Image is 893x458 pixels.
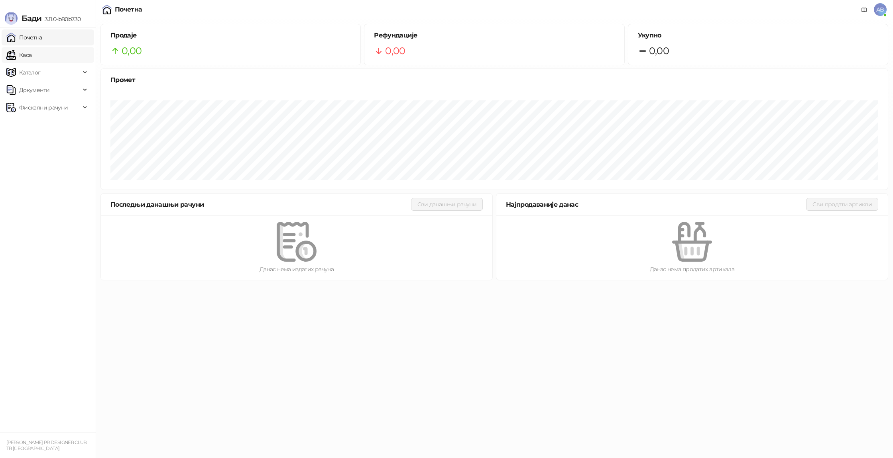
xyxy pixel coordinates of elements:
span: 3.11.0-b80b730 [41,16,81,23]
button: Сви продати артикли [806,198,878,211]
span: Каталог [19,65,41,80]
span: 0,00 [122,43,142,59]
span: Бади [22,14,41,23]
img: Logo [5,12,18,25]
span: Документи [19,82,49,98]
div: Данас нема продатих артикала [509,265,875,274]
a: Почетна [6,29,42,45]
small: [PERSON_NAME] PR DESIGNER CLUB TR [GEOGRAPHIC_DATA] [6,440,87,451]
div: Данас нема издатих рачуна [114,265,480,274]
h5: Продаје [110,31,351,40]
span: 0,00 [385,43,405,59]
button: Сви данашњи рачуни [411,198,483,211]
div: Последњи данашњи рачуни [110,200,411,209]
a: Каса [6,47,31,63]
h5: Рефундације [374,31,614,40]
a: Документација [858,3,871,16]
div: Почетна [115,6,142,13]
span: Фискални рачуни [19,100,68,115]
div: Најпродаваније данас [506,200,806,209]
span: 0,00 [649,43,669,59]
span: AB [874,3,887,16]
div: Промет [110,75,878,85]
h5: Укупно [638,31,878,40]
